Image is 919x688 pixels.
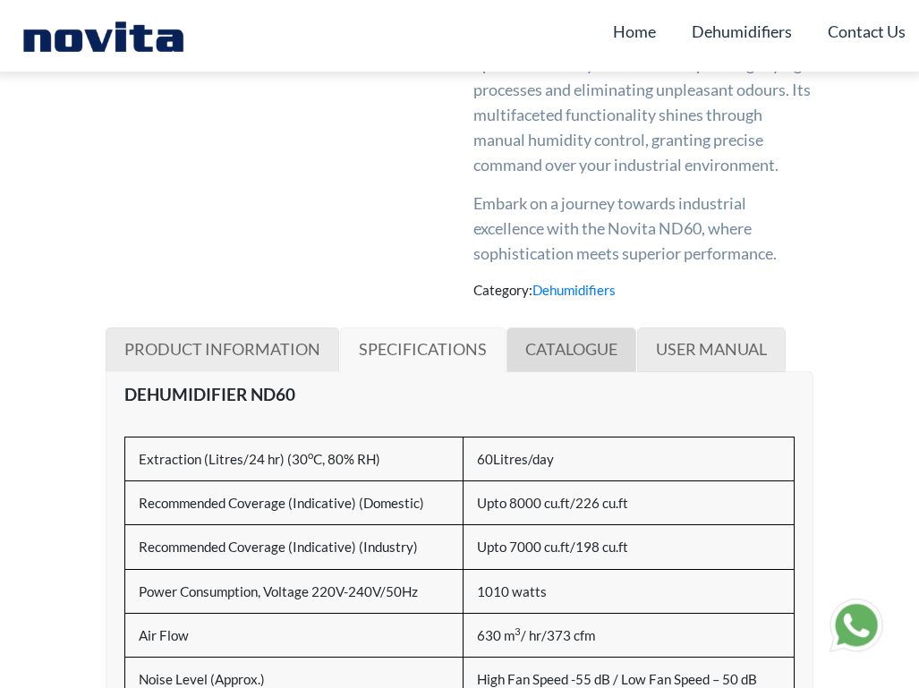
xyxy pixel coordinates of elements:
[308,449,313,461] sup: o
[506,327,636,372] a: CATALOGUE
[139,451,449,467] h6: Extraction (Litres/24 hr) (30 C, 80% RH)
[477,671,781,687] h6: High Fan Speed -55 dB / Low Fan Speed – 50 dB
[477,539,781,555] h6: Upto 7000 cu.ft/198 cu.ft
[477,583,781,599] h6: 1010 watts
[473,282,616,298] span: Category:
[828,14,906,48] a: Contact Us
[473,1,813,177] p: The ND60 by [PERSON_NAME] provides a comprehensive solution, expertly maintaining optimal humidit...
[692,14,792,48] a: Dehumidifiers
[139,495,449,511] h6: Recommended Coverage (Indicative) (Domestic)
[139,539,449,555] h6: Recommended Coverage (Indicative) (Industry)
[124,384,295,404] strong: DEHUMIDIFIER ND60
[477,495,781,511] h6: Upto 8000 cu.ft/226 cu.ft
[340,327,506,372] a: SPECIFICATIONS
[473,191,813,266] p: Embark on a journey towards industrial excellence with the Novita ND60, where sophistication meet...
[525,339,617,359] span: CATALOGUE
[532,282,616,298] a: Dehumidifiers
[359,339,487,359] span: SPECIFICATIONS
[477,627,781,643] h6: 630 m / hr/373 cfm
[477,451,781,467] h6: 60Litres/day
[13,18,193,54] img: Novita
[124,339,320,359] span: PRODUCT INFORMATION
[637,327,786,372] a: USER MANUAL
[613,14,656,48] a: Home
[515,625,521,637] sup: 3
[139,671,449,687] h6: Noise Level (Approx.)
[656,339,767,359] span: USER MANUAL
[139,583,449,599] h6: Power Consumption, Voltage 220V-240V/50Hz
[106,327,339,372] a: PRODUCT INFORMATION
[139,627,449,643] h6: Air Flow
